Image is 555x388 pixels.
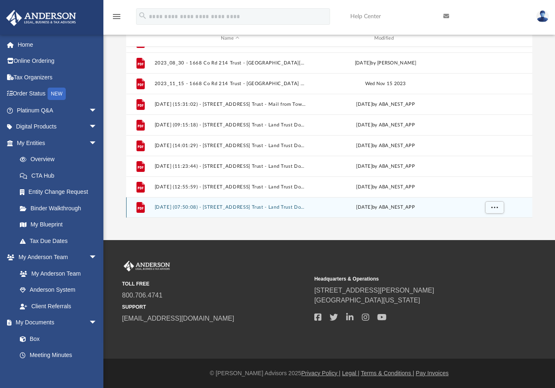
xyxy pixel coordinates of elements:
div: [DATE] by ABA_NEST_APP [309,204,461,211]
div: [DATE] by ABA_NEST_APP [309,101,461,108]
a: Entity Change Request [12,184,110,200]
a: 800.706.4741 [122,292,163,299]
a: My Anderson Team [12,265,101,282]
div: grid [126,47,533,218]
a: Meeting Minutes [12,347,105,364]
span: arrow_drop_down [89,314,105,331]
a: CTA Hub [12,167,110,184]
a: My Entitiesarrow_drop_down [6,135,110,151]
button: [DATE] (15:31:02) - [STREET_ADDRESS] Trust - Mail from Tower Hill Insurance.pdf [154,102,306,107]
a: My Anderson Teamarrow_drop_down [6,249,105,266]
div: [DATE] by ABA_NEST_APP [309,183,461,191]
img: User Pic [536,10,549,22]
span: arrow_drop_down [89,135,105,152]
a: Pay Invoices [416,370,448,376]
button: [DATE] (07:50:08) - [STREET_ADDRESS] Trust - Land Trust Documents.pdf [154,205,306,210]
a: Box [12,331,101,347]
button: [DATE] (12:55:59) - [STREET_ADDRESS] Trust - Land Trust Documents from [PERSON_NAME].pdf [154,184,306,190]
a: My Documentsarrow_drop_down [6,314,105,331]
img: Anderson Advisors Platinum Portal [122,261,172,271]
button: 2023_08_30 - 1668 Co Rd 214 Trust - [GEOGRAPHIC_DATA][PERSON_NAME] Country Taxing Authorities.pdf [154,60,306,66]
a: Tax Organizers [6,69,110,86]
div: [DATE] by [PERSON_NAME] [309,60,461,67]
a: Order StatusNEW [6,86,110,102]
a: Terms & Conditions | [361,370,414,376]
div: NEW [48,88,66,100]
div: Name [154,35,306,42]
i: search [138,11,147,20]
button: [DATE] (14:01:29) - [STREET_ADDRESS] Trust - Land Trust Documents from [PERSON_NAME], CFC ST JOHN... [154,143,306,148]
a: Platinum Q&Aarrow_drop_down [6,102,110,119]
a: Legal | [342,370,359,376]
small: Headquarters & Operations [314,275,501,283]
div: id [465,35,523,42]
a: [EMAIL_ADDRESS][DOMAIN_NAME] [122,315,234,322]
img: Anderson Advisors Platinum Portal [4,10,79,26]
a: Client Referrals [12,298,105,314]
a: Home [6,36,110,53]
div: © [PERSON_NAME] Advisors 2025 [103,369,555,378]
button: More options [485,201,504,214]
a: Tax Due Dates [12,233,110,249]
div: Modified [309,35,461,42]
i: menu [112,12,122,21]
button: [DATE] (11:23:44) - [STREET_ADDRESS] Trust - Land Trust Documents from Tower Hill Insurance.pdf [154,164,306,169]
a: [GEOGRAPHIC_DATA][US_STATE] [314,297,420,304]
span: arrow_drop_down [89,249,105,266]
a: Binder Walkthrough [12,200,110,217]
a: Overview [12,151,110,168]
a: Online Ordering [6,53,110,69]
a: [STREET_ADDRESS][PERSON_NAME] [314,287,434,294]
a: Privacy Policy | [301,370,341,376]
div: [DATE] by ABA_NEST_APP [309,163,461,170]
span: arrow_drop_down [89,102,105,119]
small: TOLL FREE [122,280,309,288]
div: [DATE] by ABA_NEST_APP [309,121,461,129]
div: [DATE] by ABA_NEST_APP [309,142,461,150]
a: My Blueprint [12,217,105,233]
span: arrow_drop_down [89,119,105,136]
button: [DATE] (09:15:18) - [STREET_ADDRESS] Trust - Land Trust Documents.pdf [154,122,306,128]
button: 2023_11_15 - 1668 Co Rd 214 Trust - [GEOGRAPHIC_DATA] Tax Collector.pdf [154,81,306,86]
div: id [129,35,150,42]
a: Digital Productsarrow_drop_down [6,119,110,135]
a: Anderson System [12,282,105,298]
a: menu [112,16,122,21]
small: SUPPORT [122,303,309,311]
div: Wed Nov 15 2023 [309,80,461,88]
